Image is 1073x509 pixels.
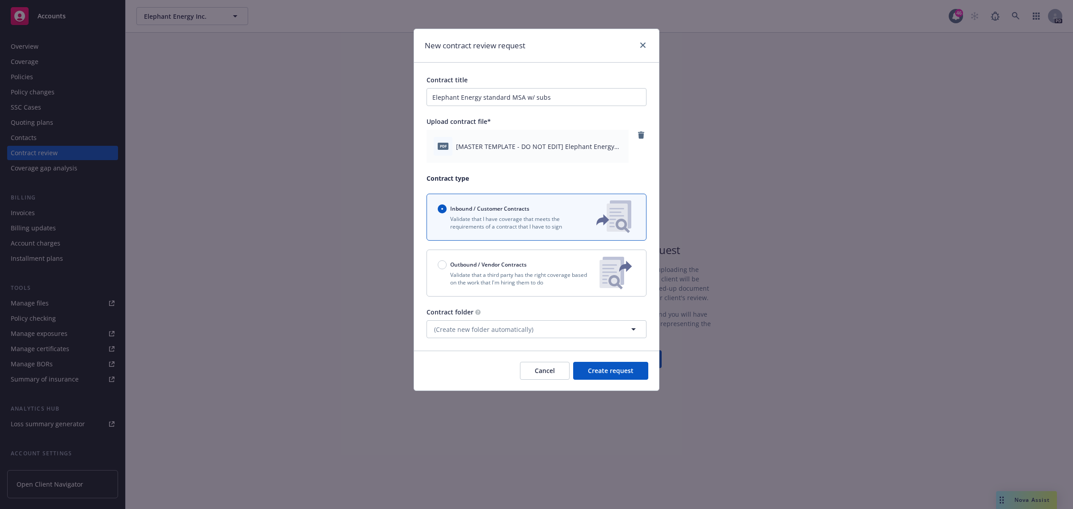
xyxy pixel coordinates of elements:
button: (Create new folder automatically) [427,320,646,338]
span: pdf [438,143,448,149]
button: Inbound / Customer ContractsValidate that I have coverage that meets the requirements of a contra... [427,194,646,241]
span: Contract title [427,76,468,84]
span: Upload contract file* [427,117,491,126]
span: Inbound / Customer Contracts [450,205,529,212]
p: Validate that a third party has the right coverage based on the work that I'm hiring them to do [438,271,592,286]
p: Validate that I have coverage that meets the requirements of a contract that I have to sign [438,215,582,230]
button: Outbound / Vendor ContractsValidate that a third party has the right coverage based on the work t... [427,250,646,297]
span: Contract folder [427,308,473,316]
a: close [638,40,648,51]
span: Outbound / Vendor Contracts [450,261,527,268]
button: Create request [573,362,648,380]
span: Create request [588,366,634,375]
input: Enter a title for this contract [427,88,646,106]
h1: New contract review request [425,40,525,51]
p: Contract type [427,174,646,183]
input: Outbound / Vendor Contracts [438,260,447,269]
a: remove [636,130,646,140]
span: Cancel [535,366,555,375]
button: Cancel [520,362,570,380]
input: Inbound / Customer Contracts [438,204,447,213]
span: [MASTER TEMPLATE - DO NOT EDIT] Elephant Energy Master Services Electrical Subcontractor Agreemen... [456,142,621,151]
span: (Create new folder automatically) [434,325,533,334]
